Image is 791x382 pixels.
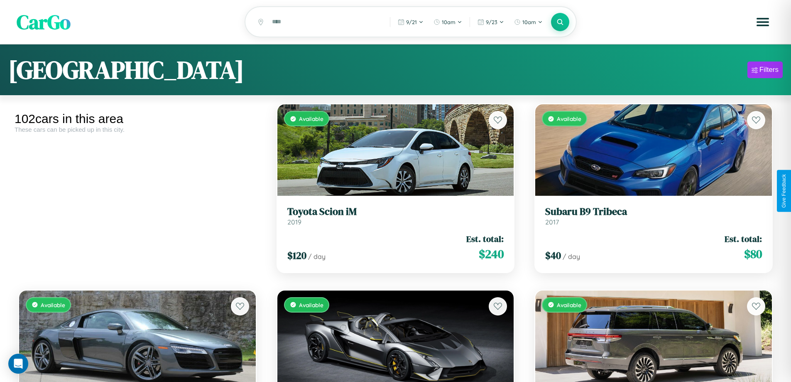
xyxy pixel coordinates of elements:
[781,174,787,208] div: Give Feedback
[299,301,323,308] span: Available
[8,354,28,374] div: Open Intercom Messenger
[15,112,260,126] div: 102 cars in this area
[287,218,301,226] span: 2019
[299,115,323,122] span: Available
[479,246,504,262] span: $ 240
[557,115,581,122] span: Available
[41,301,65,308] span: Available
[545,218,559,226] span: 2017
[751,10,774,34] button: Open menu
[747,62,783,78] button: Filters
[406,19,417,25] span: 9 / 21
[15,126,260,133] div: These cars can be picked up in this city.
[442,19,455,25] span: 10am
[287,249,306,262] span: $ 120
[510,15,547,29] button: 10am
[17,8,71,36] span: CarGo
[8,53,244,87] h1: [GEOGRAPHIC_DATA]
[725,233,762,245] span: Est. total:
[545,206,762,218] h3: Subaru B9 Tribeca
[744,246,762,262] span: $ 80
[557,301,581,308] span: Available
[563,252,580,261] span: / day
[287,206,504,226] a: Toyota Scion iM2019
[466,233,504,245] span: Est. total:
[486,19,497,25] span: 9 / 23
[308,252,326,261] span: / day
[522,19,536,25] span: 10am
[759,66,779,74] div: Filters
[545,206,762,226] a: Subaru B9 Tribeca2017
[394,15,428,29] button: 9/21
[545,249,561,262] span: $ 40
[287,206,504,218] h3: Toyota Scion iM
[429,15,466,29] button: 10am
[473,15,508,29] button: 9/23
